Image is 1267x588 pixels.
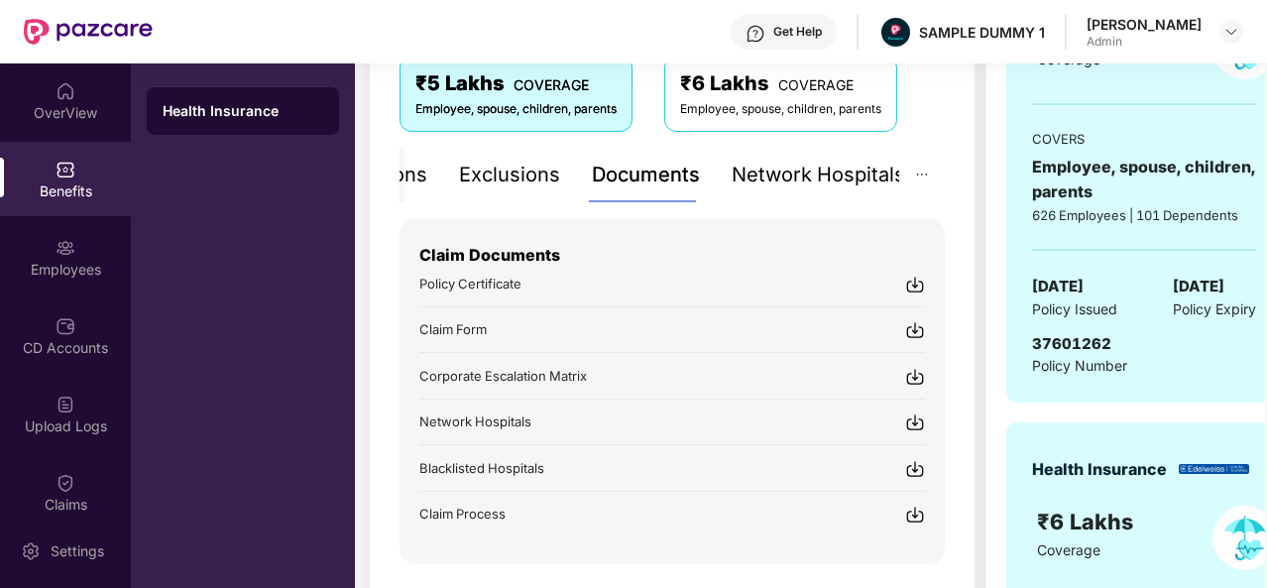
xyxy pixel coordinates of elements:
[419,506,506,522] span: Claim Process
[1032,457,1167,482] div: Health Insurance
[881,18,910,47] img: Pazcare_Alternative_logo-01-01.png
[905,367,925,387] img: svg+xml;base64,PHN2ZyBpZD0iRG93bmxvYWQtMjR4MjQiIHhtbG5zPSJodHRwOi8vd3d3LnczLm9yZy8yMDAwL3N2ZyIgd2...
[459,160,560,190] div: Exclusions
[56,473,75,493] img: svg+xml;base64,PHN2ZyBpZD0iQ2xhaW0iIHhtbG5zPSJodHRwOi8vd3d3LnczLm9yZy8yMDAwL3N2ZyIgd2lkdGg9IjIwIi...
[1037,51,1100,67] span: Coverage
[1037,541,1100,558] span: Coverage
[1032,298,1117,320] span: Policy Issued
[1087,15,1202,34] div: [PERSON_NAME]
[1179,464,1249,475] img: insurerLogo
[56,238,75,258] img: svg+xml;base64,PHN2ZyBpZD0iRW1wbG95ZWVzIiB4bWxucz0iaHR0cDovL3d3dy53My5vcmcvMjAwMC9zdmciIHdpZHRoPS...
[746,24,765,44] img: svg+xml;base64,PHN2ZyBpZD0iSGVscC0zMngzMiIgeG1sbnM9Imh0dHA6Ly93d3cudzMub3JnLzIwMDAvc3ZnIiB3aWR0aD...
[1037,509,1139,534] span: ₹6 Lakhs
[773,24,822,40] div: Get Help
[1223,24,1239,40] img: svg+xml;base64,PHN2ZyBpZD0iRHJvcGRvd24tMzJ4MzIiIHhtbG5zPSJodHRwOi8vd3d3LnczLm9yZy8yMDAwL3N2ZyIgd2...
[905,275,925,294] img: svg+xml;base64,PHN2ZyBpZD0iRG93bmxvYWQtMjR4MjQiIHhtbG5zPSJodHRwOi8vd3d3LnczLm9yZy8yMDAwL3N2ZyIgd2...
[592,160,700,190] div: Documents
[1032,275,1084,298] span: [DATE]
[680,68,881,99] div: ₹6 Lakhs
[1032,155,1256,204] div: Employee, spouse, children, parents
[1032,334,1111,353] span: 37601262
[1032,205,1256,225] div: 626 Employees | 101 Dependents
[163,101,323,121] div: Health Insurance
[778,76,854,93] span: COVERAGE
[1032,129,1256,149] div: COVERS
[419,413,531,429] span: Network Hospitals
[919,23,1045,42] div: SAMPLE DUMMY 1
[419,460,544,476] span: Blacklisted Hospitals
[56,316,75,336] img: svg+xml;base64,PHN2ZyBpZD0iQ0RfQWNjb3VudHMiIGRhdGEtbmFtZT0iQ0QgQWNjb3VudHMiIHhtbG5zPSJodHRwOi8vd3...
[905,505,925,525] img: svg+xml;base64,PHN2ZyBpZD0iRG93bmxvYWQtMjR4MjQiIHhtbG5zPSJodHRwOi8vd3d3LnczLm9yZy8yMDAwL3N2ZyIgd2...
[915,168,929,181] span: ellipsis
[45,541,110,561] div: Settings
[899,148,945,202] button: ellipsis
[56,81,75,101] img: svg+xml;base64,PHN2ZyBpZD0iSG9tZSIgeG1sbnM9Imh0dHA6Ly93d3cudzMub3JnLzIwMDAvc3ZnIiB3aWR0aD0iMjAiIG...
[514,76,589,93] span: COVERAGE
[21,541,41,561] img: svg+xml;base64,PHN2ZyBpZD0iU2V0dGluZy0yMHgyMCIgeG1sbnM9Imh0dHA6Ly93d3cudzMub3JnLzIwMDAvc3ZnIiB3aW...
[680,100,881,119] div: Employee, spouse, children, parents
[419,368,587,384] span: Corporate Escalation Matrix
[419,276,521,292] span: Policy Certificate
[56,160,75,179] img: svg+xml;base64,PHN2ZyBpZD0iQmVuZWZpdHMiIHhtbG5zPSJodHRwOi8vd3d3LnczLm9yZy8yMDAwL3N2ZyIgd2lkdGg9Ij...
[56,395,75,414] img: svg+xml;base64,PHN2ZyBpZD0iVXBsb2FkX0xvZ3MiIGRhdGEtbmFtZT0iVXBsb2FkIExvZ3MiIHhtbG5zPSJodHRwOi8vd3...
[419,243,925,268] p: Claim Documents
[415,68,617,99] div: ₹5 Lakhs
[415,100,617,119] div: Employee, spouse, children, parents
[1173,298,1256,320] span: Policy Expiry
[24,19,153,45] img: New Pazcare Logo
[1032,357,1127,374] span: Policy Number
[1087,34,1202,50] div: Admin
[732,160,905,190] div: Network Hospitals
[905,459,925,479] img: svg+xml;base64,PHN2ZyBpZD0iRG93bmxvYWQtMjR4MjQiIHhtbG5zPSJodHRwOi8vd3d3LnczLm9yZy8yMDAwL3N2ZyIgd2...
[905,412,925,432] img: svg+xml;base64,PHN2ZyBpZD0iRG93bmxvYWQtMjR4MjQiIHhtbG5zPSJodHRwOi8vd3d3LnczLm9yZy8yMDAwL3N2ZyIgd2...
[905,320,925,340] img: svg+xml;base64,PHN2ZyBpZD0iRG93bmxvYWQtMjR4MjQiIHhtbG5zPSJodHRwOi8vd3d3LnczLm9yZy8yMDAwL3N2ZyIgd2...
[1173,275,1224,298] span: [DATE]
[419,321,487,337] span: Claim Form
